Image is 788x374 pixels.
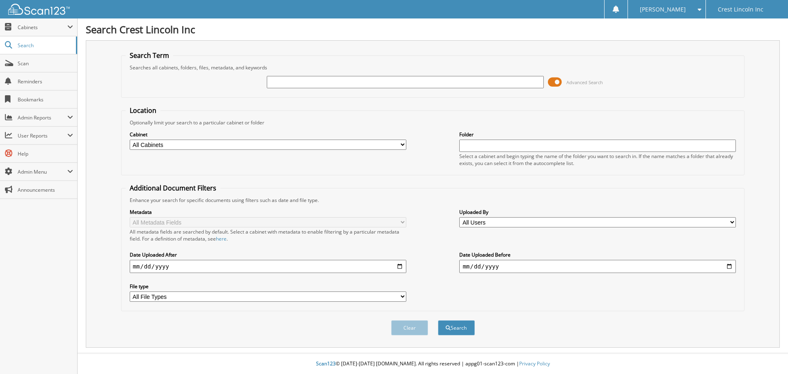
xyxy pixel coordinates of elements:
h1: Search Crest Lincoln Inc [86,23,780,36]
div: Searches all cabinets, folders, files, metadata, and keywords [126,64,740,71]
span: Advanced Search [566,79,603,85]
label: Date Uploaded After [130,251,406,258]
span: Search [18,42,72,49]
div: © [DATE]-[DATE] [DOMAIN_NAME]. All rights reserved | appg01-scan123-com | [78,354,788,374]
legend: Search Term [126,51,173,60]
a: Privacy Policy [519,360,550,367]
label: Date Uploaded Before [459,251,736,258]
span: Help [18,150,73,157]
span: Bookmarks [18,96,73,103]
label: Folder [459,131,736,138]
img: scan123-logo-white.svg [8,4,70,15]
div: Enhance your search for specific documents using filters such as date and file type. [126,197,740,204]
div: Select a cabinet and begin typing the name of the folder you want to search in. If the name match... [459,153,736,167]
span: Admin Menu [18,168,67,175]
span: Admin Reports [18,114,67,121]
span: Crest Lincoln Inc [718,7,763,12]
div: All metadata fields are searched by default. Select a cabinet with metadata to enable filtering b... [130,228,406,242]
input: end [459,260,736,273]
span: User Reports [18,132,67,139]
span: Scan123 [316,360,336,367]
span: Announcements [18,186,73,193]
iframe: Chat Widget [747,335,788,374]
button: Clear [391,320,428,335]
legend: Additional Document Filters [126,184,220,193]
span: Scan [18,60,73,67]
div: Optionally limit your search to a particular cabinet or folder [126,119,740,126]
label: Metadata [130,209,406,216]
button: Search [438,320,475,335]
input: start [130,260,406,273]
legend: Location [126,106,160,115]
label: Cabinet [130,131,406,138]
span: Reminders [18,78,73,85]
span: [PERSON_NAME] [640,7,686,12]
span: Cabinets [18,24,67,31]
label: Uploaded By [459,209,736,216]
a: here [216,235,227,242]
label: File type [130,283,406,290]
